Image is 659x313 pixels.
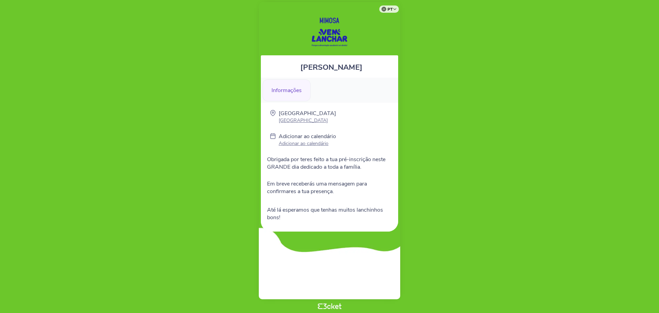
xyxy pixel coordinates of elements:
a: [GEOGRAPHIC_DATA] [GEOGRAPHIC_DATA] [279,110,336,124]
p: [GEOGRAPHIC_DATA] [279,110,336,117]
img: Mimosa Vem Lanchar [291,9,368,52]
span: Obrigada por teres feito a tua pré-inscrição neste GRANDE dia dedicado a toda a família. [267,156,385,171]
p: Em breve receberás uma mensagem para confirmares a tua presença. [267,180,392,195]
a: Informações [263,86,311,93]
span: Até lá esperamos que tenhas muitos lanchinhos bons! [267,206,383,221]
span: [PERSON_NAME] [300,62,362,72]
div: Informações [263,79,311,101]
p: [GEOGRAPHIC_DATA] [279,117,336,124]
a: Adicionar ao calendário Adicionar ao calendário [279,133,336,148]
p: Adicionar ao calendário [279,133,336,140]
p: Adicionar ao calendário [279,140,336,147]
